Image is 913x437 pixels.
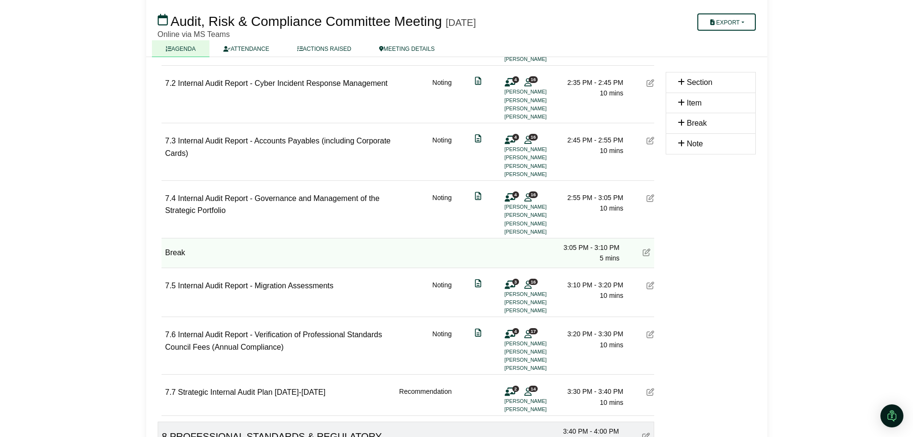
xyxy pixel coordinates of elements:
[178,79,388,87] span: Internal Audit Report - Cyber Incident Response Management
[600,292,623,299] span: 10 mins
[165,79,176,87] span: 7.2
[556,135,624,145] div: 2:45 PM - 2:55 PM
[505,397,577,405] li: [PERSON_NAME]
[365,40,449,57] a: MEETING DETAILS
[600,147,623,154] span: 10 mins
[556,386,624,397] div: 3:30 PM - 3:40 PM
[505,307,577,315] li: [PERSON_NAME]
[600,89,623,97] span: 10 mins
[529,386,538,392] span: 14
[512,279,519,285] span: 3
[165,331,176,339] span: 7.6
[556,280,624,290] div: 3:10 PM - 3:20 PM
[505,162,577,170] li: [PERSON_NAME]
[505,228,577,236] li: [PERSON_NAME]
[505,96,577,105] li: [PERSON_NAME]
[209,40,283,57] a: ATTENDANCE
[283,40,365,57] a: ACTIONS RAISED
[529,76,538,83] span: 16
[600,204,623,212] span: 10 mins
[880,404,903,427] div: Open Intercom Messenger
[505,55,577,63] li: [PERSON_NAME]
[687,99,702,107] span: Item
[552,426,619,437] div: 3:40 PM - 4:00 PM
[505,211,577,219] li: [PERSON_NAME]
[512,386,519,392] span: 2
[529,279,538,285] span: 16
[165,137,176,145] span: 7.3
[165,388,176,396] span: 7.7
[512,134,519,140] span: 4
[165,282,176,290] span: 7.5
[432,77,451,121] div: Noting
[697,13,755,31] button: Export
[600,341,623,349] span: 10 mins
[178,282,334,290] span: Internal Audit Report - Migration Assessments
[600,399,623,406] span: 10 mins
[505,364,577,372] li: [PERSON_NAME]
[158,30,230,38] span: Online via MS Teams
[529,328,538,334] span: 17
[165,248,185,257] span: Break
[505,203,577,211] li: [PERSON_NAME]
[512,328,519,334] span: 4
[505,170,577,178] li: [PERSON_NAME]
[512,191,519,198] span: 4
[165,194,176,202] span: 7.4
[505,154,577,162] li: [PERSON_NAME]
[505,405,577,413] li: [PERSON_NAME]
[687,140,703,148] span: Note
[165,331,382,351] span: Internal Audit Report - Verification of Professional Standards Council Fees (Annual Compliance)
[529,191,538,198] span: 16
[600,254,619,262] span: 5 mins
[505,145,577,154] li: [PERSON_NAME]
[171,14,442,29] span: Audit, Risk & Compliance Committee Meeting
[687,119,707,127] span: Break
[512,76,519,83] span: 4
[505,113,577,121] li: [PERSON_NAME]
[432,135,451,178] div: Noting
[152,40,210,57] a: AGENDA
[505,220,577,228] li: [PERSON_NAME]
[505,88,577,96] li: [PERSON_NAME]
[505,105,577,113] li: [PERSON_NAME]
[505,290,577,298] li: [PERSON_NAME]
[556,329,624,339] div: 3:20 PM - 3:30 PM
[505,298,577,307] li: [PERSON_NAME]
[529,134,538,140] span: 16
[432,192,451,236] div: Noting
[556,192,624,203] div: 2:55 PM - 3:05 PM
[553,242,620,253] div: 3:05 PM - 3:10 PM
[505,348,577,356] li: [PERSON_NAME]
[165,137,391,157] span: Internal Audit Report - Accounts Payables (including Corporate Cards)
[556,77,624,88] div: 2:35 PM - 2:45 PM
[399,386,452,413] div: Recommendation
[432,329,451,372] div: Noting
[505,340,577,348] li: [PERSON_NAME]
[178,388,325,396] span: Strategic Internal Audit Plan [DATE]-[DATE]
[165,194,380,215] span: Internal Audit Report - Governance and Management of the Strategic Portfolio
[687,78,712,86] span: Section
[432,280,451,315] div: Noting
[505,356,577,364] li: [PERSON_NAME]
[446,17,476,28] div: [DATE]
